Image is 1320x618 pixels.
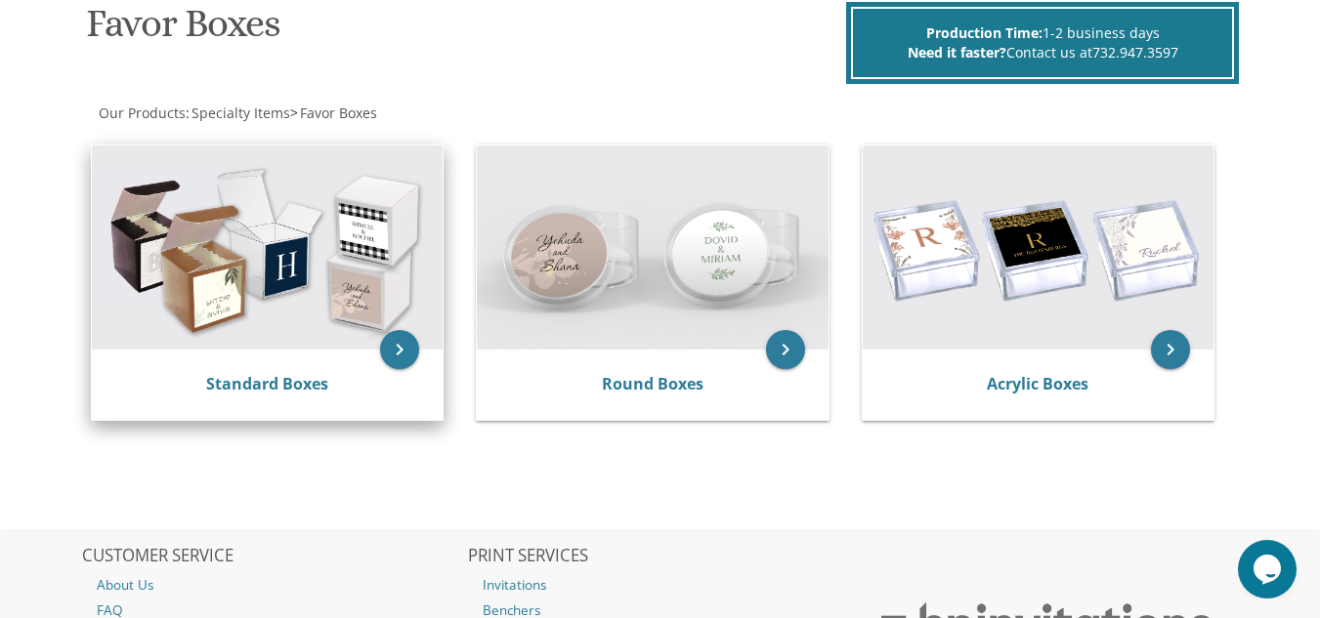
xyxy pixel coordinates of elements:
a: Standard Boxes [206,373,328,394]
img: Standard Boxes [92,145,443,350]
a: keyboard_arrow_right [1151,330,1190,369]
a: Acrylic Boxes [987,373,1088,394]
a: Favor Boxes [298,103,377,122]
img: Round Boxes [477,145,828,350]
img: Acrylic Boxes [863,145,1214,350]
span: Need it faster? [908,43,1006,62]
span: Favor Boxes [300,103,377,122]
a: 732.947.3597 [1092,43,1178,62]
a: Specialty Items [190,103,290,122]
div: : [82,103,660,123]
iframe: chat widget [1238,540,1300,598]
a: Invitations [468,572,851,597]
h1: Favor Boxes [86,2,842,60]
a: keyboard_arrow_right [766,330,805,369]
h2: CUSTOMER SERVICE [82,547,465,566]
span: Production Time: [926,23,1043,42]
a: keyboard_arrow_right [380,330,419,369]
span: Specialty Items [192,103,290,122]
div: 1-2 business days Contact us at [851,7,1234,79]
a: About Us [82,572,465,597]
a: Round Boxes [602,373,703,394]
span: > [290,103,377,122]
a: Our Products [97,103,186,122]
h2: PRINT SERVICES [468,547,851,566]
